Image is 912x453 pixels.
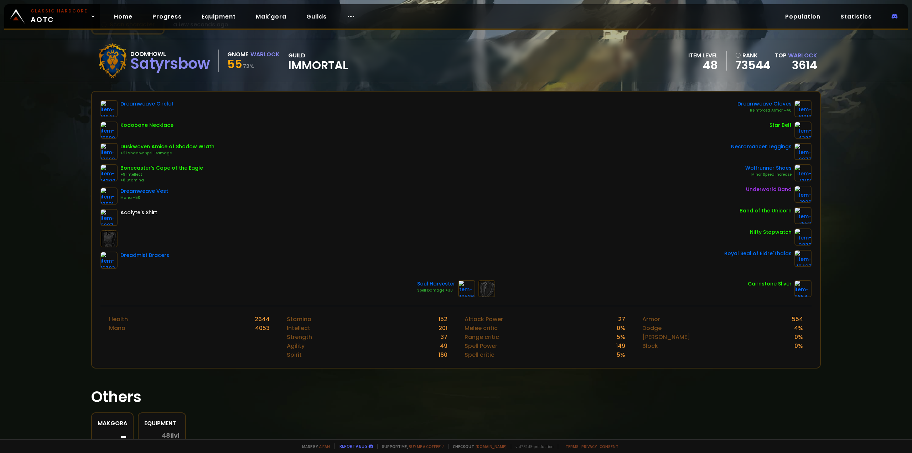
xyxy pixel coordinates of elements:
img: item-18467 [794,250,812,267]
div: Minor Speed Increase [745,172,792,177]
div: +9 Intellect [120,172,203,177]
img: item-2277 [794,143,812,160]
div: Acolyte's Shirt [120,209,157,216]
div: Bonecaster's Cape of the Eagle [120,164,203,172]
a: Guilds [301,9,332,24]
div: Attack Power [465,315,503,324]
a: Statistics [835,9,877,24]
div: 5 % [617,350,625,359]
div: Stamina [287,315,311,324]
div: Strength [287,333,312,341]
span: Warlock [788,51,817,60]
div: Star Belt [769,122,792,129]
div: 49 [440,341,447,350]
div: Soul Harvester [417,280,455,288]
div: Dreadmist Bracers [120,252,169,259]
div: Makgora [98,419,127,428]
div: 37 [440,333,447,341]
div: Necromancer Leggings [731,143,792,150]
span: Support me, [377,444,444,449]
div: 554 [792,315,803,324]
div: Spell critic [465,350,494,359]
div: Intellect [287,324,310,333]
div: Reinforced Armor +40 [737,108,792,113]
div: - [98,432,127,443]
div: Dreamweave Gloves [737,100,792,108]
div: Dreamweave Vest [120,187,168,195]
a: a fan [319,444,330,449]
a: 3614 [792,57,817,73]
span: 48 ilvl [162,432,180,439]
a: [DOMAIN_NAME] [476,444,507,449]
a: Mak'gora [250,9,292,24]
a: Population [779,9,826,24]
div: [PERSON_NAME] [642,333,690,341]
div: Wolfrunner Shoes [745,164,792,172]
div: Dreamweave Circlet [120,100,173,108]
a: Equipment [196,9,242,24]
div: Kodobone Necklace [120,122,173,129]
h1: Others [91,386,821,408]
div: Spell Damage +30 [417,288,455,293]
div: Duskwoven Amice of Shadow Wrath [120,143,214,150]
div: Cairnstone Sliver [748,280,792,288]
img: item-13101 [794,164,812,181]
div: Satyrsbow [130,58,210,69]
div: 5 % [617,333,625,341]
a: Consent [600,444,618,449]
img: item-10019 [794,100,812,117]
div: Range critic [465,333,499,341]
img: item-16703 [100,252,118,269]
div: 0 % [794,333,803,341]
div: rank [735,51,771,60]
div: 4 % [794,324,803,333]
div: Band of the Unicorn [740,207,792,215]
div: item level [688,51,718,60]
span: 55 [227,56,242,72]
div: Armor [642,315,660,324]
div: 48 [688,60,718,71]
a: Home [108,9,138,24]
a: Terms [565,444,579,449]
img: item-9654 [794,280,812,297]
img: item-10041 [100,100,118,117]
div: 73544 [144,432,180,453]
div: Spirit [287,350,302,359]
div: Underworld Band [746,186,792,193]
div: 149 [616,341,625,350]
img: item-4329 [794,122,812,139]
span: AOTC [31,8,88,25]
a: Progress [147,9,187,24]
div: Dodge [642,324,662,333]
a: Buy me a coffee [409,444,444,449]
div: Mana +50 [120,195,168,201]
img: item-1980 [794,186,812,203]
small: Classic Hardcore [31,8,88,14]
div: Spell Power [465,341,497,350]
span: Immortal [288,60,348,71]
div: 2644 [255,315,270,324]
div: 0 % [617,324,625,333]
span: Made by [298,444,330,449]
div: guild [288,51,348,71]
div: 27 [618,315,625,324]
img: item-20536 [458,280,475,297]
img: item-6097 [100,209,118,226]
img: item-7553 [794,207,812,224]
a: Report a bug [340,443,367,449]
div: 0 % [794,341,803,350]
div: Gnome [227,50,248,59]
div: Nifty Stopwatch [750,228,792,236]
img: item-2820 [794,228,812,246]
div: 160 [439,350,447,359]
div: Warlock [250,50,280,59]
div: Equipment [144,419,180,428]
div: +21 Shadow Spell Damage [120,150,214,156]
div: Royal Seal of Eldre'Thalas [724,250,792,257]
small: 72 % [243,63,254,70]
a: 73544 [735,60,771,71]
div: Health [109,315,128,324]
div: +8 Stamina [120,177,203,183]
img: item-14300 [100,164,118,181]
a: Classic HardcoreAOTC [4,4,100,29]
